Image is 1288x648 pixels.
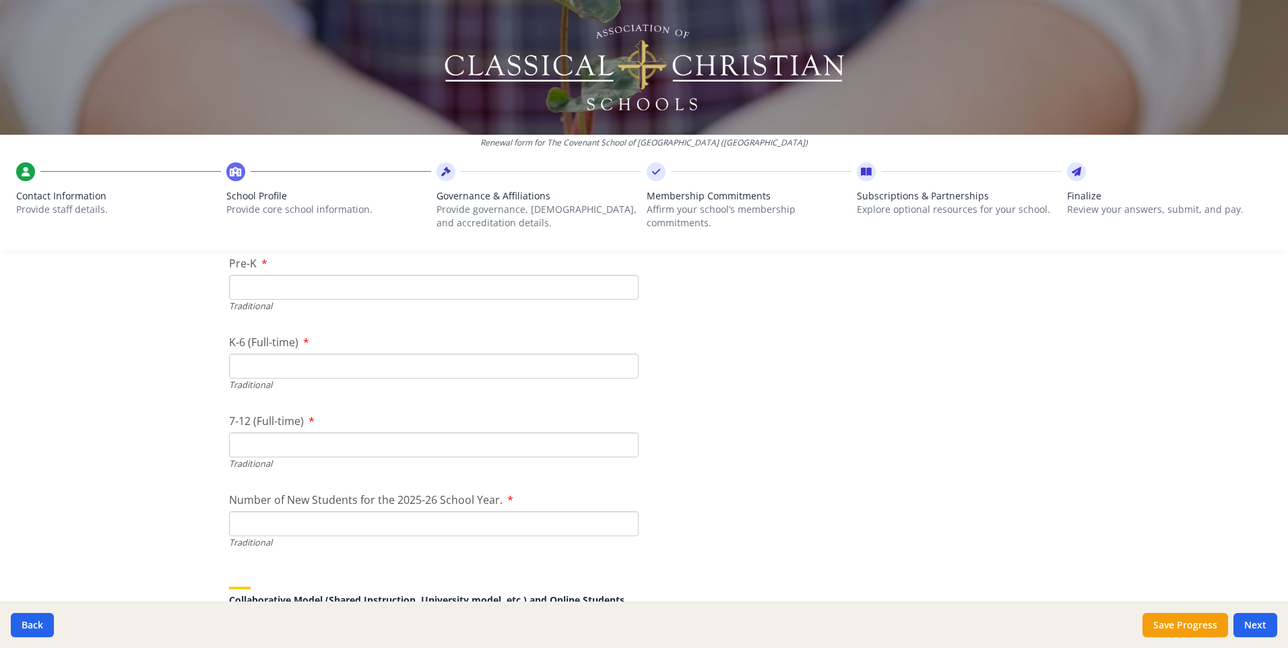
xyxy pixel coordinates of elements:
[229,256,257,271] span: Pre-K
[1142,613,1228,637] button: Save Progress
[1067,189,1272,203] span: Finalize
[1067,203,1272,216] p: Review your answers, submit, and pay.
[16,203,221,216] p: Provide staff details.
[16,189,221,203] span: Contact Information
[1233,613,1277,637] button: Next
[229,492,503,507] span: Number of New Students for the 2025-26 School Year.
[857,203,1062,216] p: Explore optional resources for your school.
[226,189,431,203] span: School Profile
[229,379,639,391] div: Traditional
[437,203,641,230] p: Provide governance, [DEMOGRAPHIC_DATA], and accreditation details.
[229,300,639,313] div: Traditional
[229,595,1059,605] h5: Collaborative Model (Shared Instruction, University model, etc.) and Online Students
[229,335,298,350] span: K-6 (Full-time)
[857,189,1062,203] span: Subscriptions & Partnerships
[226,203,431,216] p: Provide core school information.
[229,536,639,549] div: Traditional
[443,20,846,115] img: Logo
[647,203,851,230] p: Affirm your school’s membership commitments.
[437,189,641,203] span: Governance & Affiliations
[11,613,54,637] button: Back
[229,414,304,428] span: 7-12 (Full-time)
[229,457,639,470] div: Traditional
[647,189,851,203] span: Membership Commitments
